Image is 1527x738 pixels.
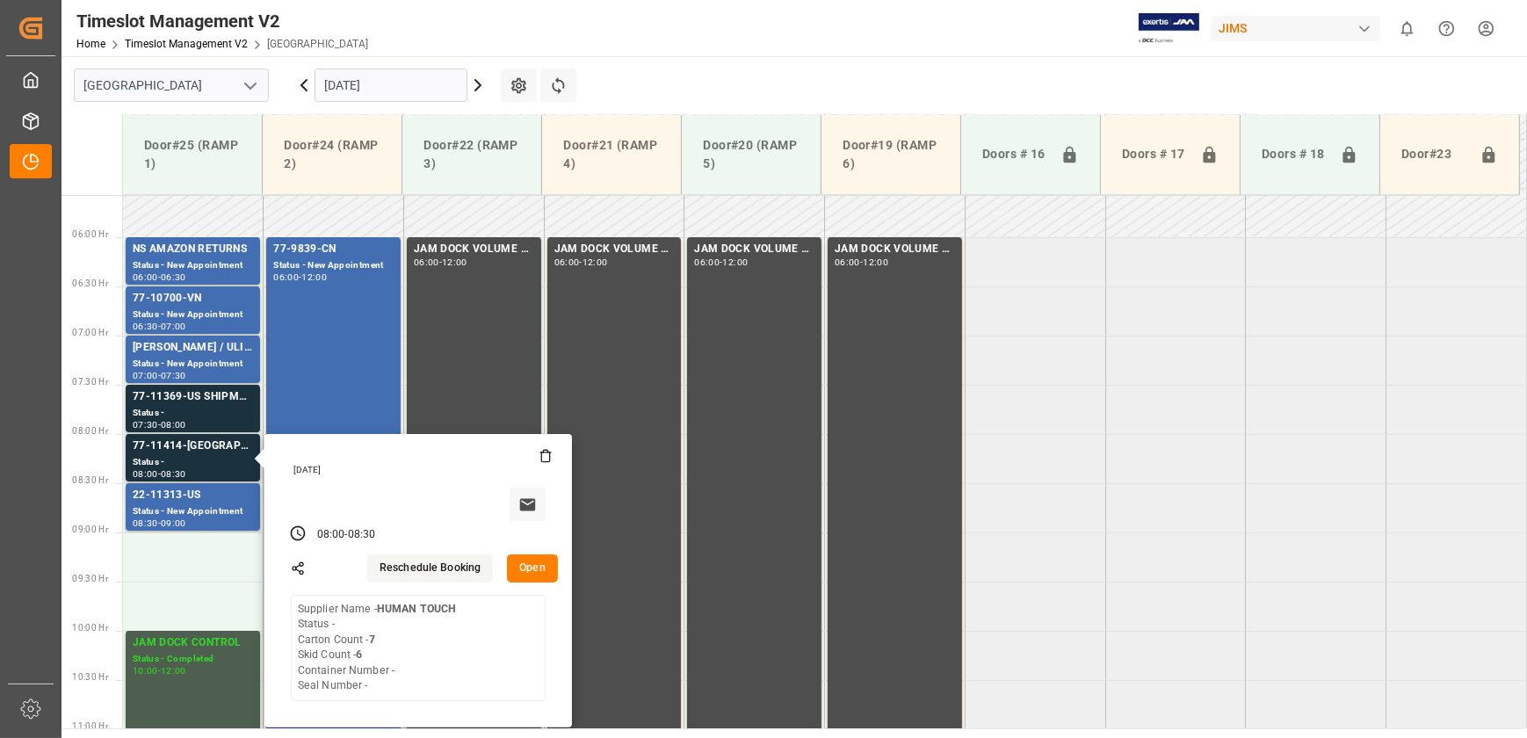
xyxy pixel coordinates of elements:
div: - [158,519,161,527]
a: Timeslot Management V2 [125,38,248,50]
button: Reschedule Booking [367,554,493,582]
div: 07:30 [133,421,158,429]
div: - [158,322,161,330]
div: 06:00 [694,258,720,266]
span: 09:00 Hr [72,525,108,534]
div: 06:00 [414,258,439,266]
div: 08:00 [317,527,345,543]
b: HUMAN TOUCH [377,603,456,615]
div: Doors # 17 [1115,138,1193,171]
div: Door#25 (RAMP 1) [137,129,248,180]
div: Doors # 16 [975,138,1053,171]
b: 6 [356,648,362,661]
div: Status - New Appointment [133,307,253,322]
div: 07:00 [161,322,186,330]
div: 12:00 [723,258,749,266]
div: JAM DOCK VOLUME CONTROL [835,241,955,258]
div: - [158,667,161,675]
div: 06:00 [554,258,580,266]
div: 07:00 [133,372,158,380]
span: 08:00 Hr [72,426,108,436]
div: Door#22 (RAMP 3) [416,129,527,180]
div: Status - New Appointment [133,258,253,273]
input: Type to search/select [74,69,269,102]
span: 06:30 Hr [72,279,108,288]
div: Door#21 (RAMP 4) [556,129,667,180]
span: 10:00 Hr [72,623,108,633]
div: Status - Completed [133,652,253,667]
div: 12:00 [161,667,186,675]
div: JIMS [1212,16,1380,41]
div: Door#19 (RAMP 6) [836,129,946,180]
span: 07:00 Hr [72,328,108,337]
div: Status - New Appointment [133,357,253,372]
div: 12:00 [301,273,327,281]
div: 77-9839-CN [273,241,394,258]
div: - [720,258,722,266]
div: JAM DOCK VOLUME CONTROL [414,241,534,258]
div: 08:00 [133,470,158,478]
div: Status - New Appointment [273,258,394,273]
div: 08:30 [133,519,158,527]
div: JAM DOCK VOLUME CONTROL [694,241,814,258]
div: 12:00 [863,258,888,266]
input: DD.MM.YYYY [315,69,467,102]
div: 06:00 [273,273,299,281]
div: 06:30 [161,273,186,281]
span: 07:30 Hr [72,377,108,387]
div: Doors # 18 [1255,138,1333,171]
button: open menu [236,72,263,99]
div: Door#20 (RAMP 5) [696,129,807,180]
div: - [579,258,582,266]
div: - [158,421,161,429]
div: Supplier Name - Status - Carton Count - Skid Count - Container Number - Seal Number - [298,602,456,694]
button: Open [507,554,558,582]
div: 06:30 [133,322,158,330]
div: [DATE] [287,464,553,476]
button: Help Center [1427,9,1466,48]
div: 77-11369-US SHIPMENT#/M [133,388,253,406]
div: - [439,258,442,266]
div: Status - New Appointment [133,504,253,519]
div: 77-11414-[GEOGRAPHIC_DATA] [133,438,253,455]
div: Timeslot Management V2 [76,8,368,34]
div: - [158,372,161,380]
div: - [158,470,161,478]
div: 10:00 [133,667,158,675]
div: 08:30 [348,527,376,543]
div: NS AMAZON RETURNS [133,241,253,258]
div: JAM DOCK VOLUME CONTROL [554,241,675,258]
span: 11:00 Hr [72,721,108,731]
span: 06:00 Hr [72,229,108,239]
div: - [860,258,863,266]
div: 12:00 [442,258,467,266]
div: 06:00 [133,273,158,281]
div: 09:00 [161,519,186,527]
div: 06:00 [835,258,860,266]
div: [PERSON_NAME] / ULINE [133,339,253,357]
b: 7 [369,633,375,646]
div: 08:30 [161,470,186,478]
div: 77-10700-VN [133,290,253,307]
div: JAM DOCK CONTROL [133,634,253,652]
span: 09:30 Hr [72,574,108,583]
span: 10:30 Hr [72,672,108,682]
img: Exertis%20JAM%20-%20Email%20Logo.jpg_1722504956.jpg [1139,13,1199,44]
div: Status - [133,406,253,421]
div: Door#24 (RAMP 2) [277,129,387,180]
div: Door#23 [1394,138,1473,171]
button: JIMS [1212,11,1387,45]
button: show 0 new notifications [1387,9,1427,48]
div: 08:00 [161,421,186,429]
span: 08:30 Hr [72,475,108,485]
div: 07:30 [161,372,186,380]
div: 12:00 [583,258,608,266]
a: Home [76,38,105,50]
div: 22-11313-US [133,487,253,504]
div: - [299,273,301,281]
div: - [344,527,347,543]
div: Status - [133,455,253,470]
div: - [158,273,161,281]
